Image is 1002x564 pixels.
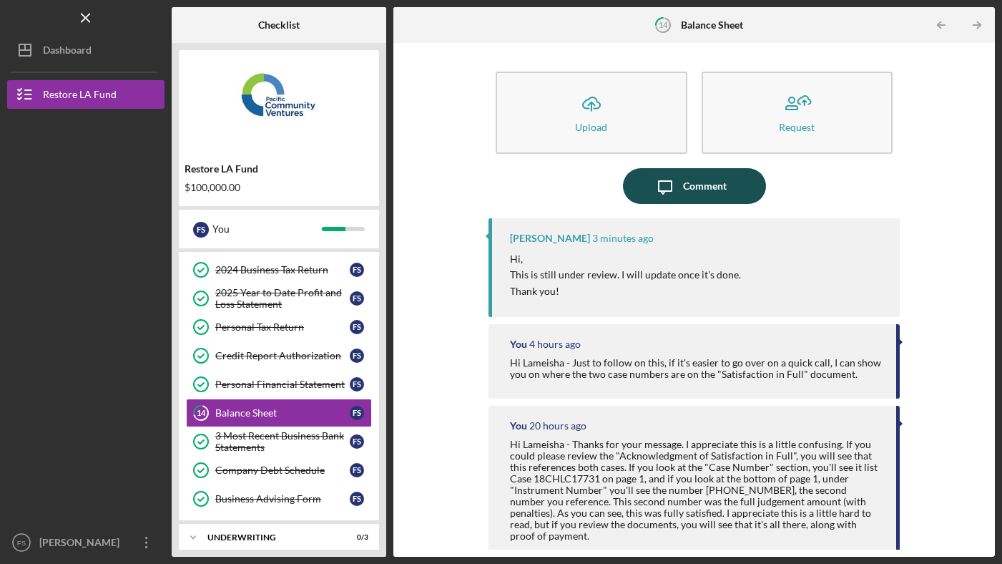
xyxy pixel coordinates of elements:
div: Upload [575,122,607,132]
div: Restore LA Fund [185,163,373,175]
b: Balance Sheet [681,19,743,31]
a: Personal Financial StatementFS [186,370,372,399]
p: Hi, [510,251,741,267]
button: Request [702,72,893,154]
a: 14Balance SheetFS [186,399,372,427]
a: Company Debt ScheduleFS [186,456,372,485]
div: 3 Most Recent Business Bank Statements [215,430,350,453]
div: F S [350,320,364,334]
tspan: 14 [658,20,667,29]
a: Business Advising FormFS [186,485,372,513]
time: 2025-10-07 21:46 [529,420,586,432]
time: 2025-10-08 14:13 [529,339,581,350]
div: [PERSON_NAME] [36,528,129,560]
div: Credit Report Authorization [215,350,350,361]
div: Restore LA Fund [43,80,117,112]
p: This is still under review. I will update once it's done. [510,267,741,283]
div: You [212,217,322,241]
div: F S [350,377,364,392]
div: Underwriting [207,533,333,542]
div: Comment [683,168,727,204]
div: You [510,339,527,350]
button: Comment [623,168,766,204]
a: Personal Tax ReturnFS [186,313,372,341]
div: F S [350,263,364,277]
div: Request [779,122,815,132]
div: Dashboard [43,36,92,68]
div: Company Debt Schedule [215,465,350,476]
a: 2025 Year to Date Profit and Loss StatementFS [186,284,372,313]
button: Dashboard [7,36,164,64]
div: F S [350,463,364,477]
a: Credit Report AuthorizationFS [186,341,372,370]
div: F S [350,406,364,420]
div: 0 / 3 [343,533,368,542]
time: 2025-10-08 18:07 [592,233,654,244]
div: Balance Sheet [215,407,350,419]
div: You [510,420,527,432]
div: F S [350,434,364,449]
div: F S [350,291,364,306]
div: Personal Financial Statement [215,379,350,390]
div: 2025 Year to Date Profit and Loss Statement [215,287,350,310]
tspan: 14 [197,409,206,418]
div: Personal Tax Return [215,321,350,333]
button: Restore LA Fund [7,80,164,109]
a: 3 Most Recent Business Bank StatementsFS [186,427,372,456]
div: F S [350,349,364,363]
text: FS [17,539,26,547]
div: 2024 Business Tax Return [215,264,350,276]
b: Checklist [258,19,300,31]
div: Business Advising Form [215,493,350,505]
div: Hi Lameisha - Thanks for your message. I appreciate this is a little confusing. If you could plea... [510,439,882,543]
button: FS[PERSON_NAME] [7,528,164,557]
div: F S [350,492,364,506]
button: Upload [496,72,687,154]
div: Hi Lameisha - Just to follow on this, if it's easier to go over on a quick call, I can show you o... [510,357,882,380]
a: 2024 Business Tax ReturnFS [186,256,372,284]
img: Product logo [179,57,379,143]
p: Thank you! [510,283,741,299]
div: $100,000.00 [185,182,373,193]
div: [PERSON_NAME] [510,233,590,244]
div: F S [193,222,209,238]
